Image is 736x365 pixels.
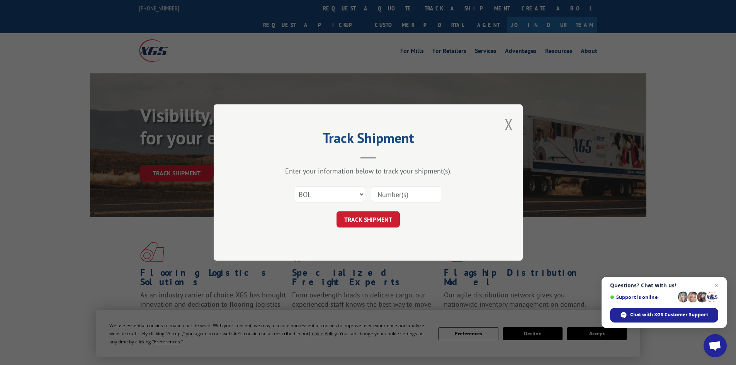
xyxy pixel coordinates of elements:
[371,186,442,202] input: Number(s)
[252,132,484,147] h2: Track Shipment
[505,114,513,134] button: Close modal
[610,308,718,323] div: Chat with XGS Customer Support
[630,311,708,318] span: Chat with XGS Customer Support
[704,334,727,357] div: Open chat
[610,282,718,289] span: Questions? Chat with us!
[252,166,484,175] div: Enter your information below to track your shipment(s).
[712,281,721,290] span: Close chat
[610,294,675,300] span: Support is online
[337,211,400,227] button: TRACK SHIPMENT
